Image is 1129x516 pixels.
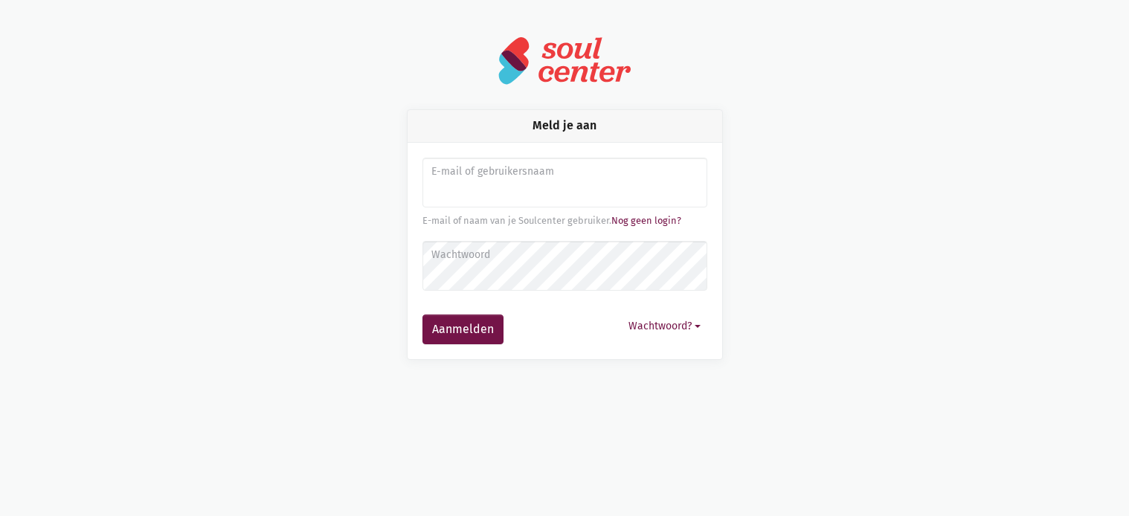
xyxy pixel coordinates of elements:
[431,247,697,263] label: Wachtwoord
[611,215,681,226] a: Nog geen login?
[622,315,707,338] button: Wachtwoord?
[408,110,722,142] div: Meld je aan
[422,315,504,344] button: Aanmelden
[422,213,707,228] div: E-mail of naam van je Soulcenter gebruiker.
[422,158,707,344] form: Aanmelden
[431,164,697,180] label: E-mail of gebruikersnaam
[498,36,631,86] img: logo-soulcenter-full.svg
